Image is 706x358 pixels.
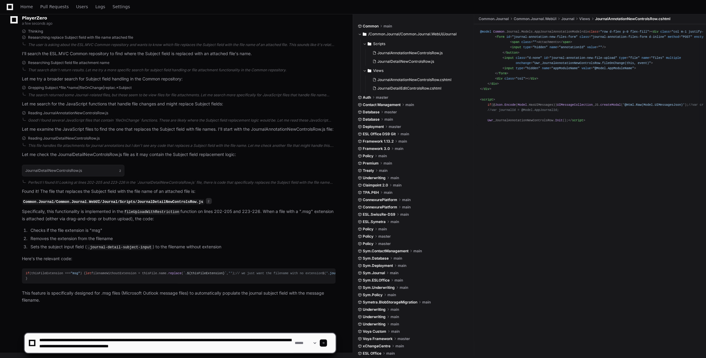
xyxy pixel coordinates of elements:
span: @model [480,30,491,34]
span: </ > [495,72,508,75]
span: main [384,117,393,122]
span: `. ` [184,271,227,275]
button: Views [363,66,469,76]
div: Good! I found several JavaScript files that contain `fileOnChange` functions. These are likely wh... [28,118,336,123]
span: Sym.Deployment [363,263,393,268]
span: div [653,30,658,34]
span: main [383,161,392,166]
span: Reading JournalAnnotationNewControlsRow.js [28,111,108,115]
span: main [384,190,392,195]
button: JournalAnnotationNewControlsRow.cshtml [370,76,466,84]
span: </ > [487,82,499,86]
p: Here's the relevant code: [22,255,336,262]
span: method [668,35,679,39]
span: JournalAnnotationNewControlsRow.js [377,51,443,55]
span: class [579,35,589,39]
div: That search didn't return results. Let me try a more specific search for subject field handling o... [28,68,336,73]
span: Common [363,24,379,29]
span: Common.Journal [479,16,509,21]
span: type [516,66,523,70]
span: input [512,45,521,49]
span: type [619,56,627,60]
span: Database [363,117,380,122]
div: The search returned some Journal-related files, but these seem to be view files for file attachme... [28,93,336,97]
span: < = = = = = > [480,56,681,65]
span: ConnexurePlatform [363,205,397,210]
span: main [390,175,399,180]
span: Common [493,30,505,34]
p: Specifically, this functionality is implemented in the function on lines 202-205 and 223-226. Whe... [22,208,336,222]
span: name [550,45,557,49]
p: Let me examine the JavaScript files to find the one that replaces the Subject field with file nam... [22,126,336,133]
span: main [390,322,399,327]
span: Json [495,103,503,107]
span: </ > [480,87,491,91]
span: span [512,40,519,44]
span: Claimpoint 2.0 [363,183,388,188]
span: Researching Subject field file attachment name [28,60,109,65]
span: </ > [568,119,585,122]
span: Reading JournalDetailNewControlsRow.js [28,136,100,141]
button: JournalDetailNewControlsRow.js2 [22,165,124,176]
span: "" [598,45,602,49]
span: "row d-flex p-0 flex-fill" [600,30,649,34]
span: main [401,132,409,136]
span: master [378,234,391,239]
span: div [484,87,489,91]
span: "Uwr_JournalAnnotationNewControlsRow.fileOnChange(this, event)" [533,61,651,65]
svg: Directory [368,40,371,48]
div: The user is asking about the ESL.MVC Common repository and wants to know which file replaces the ... [28,42,336,47]
span: TPA.P6H [363,190,379,195]
span: Pull Requests [40,5,69,9]
span: Logs [95,5,105,9]
h1: JournalDetailNewControlsRow.js [25,169,82,172]
svg: Directory [363,30,366,38]
span: main [400,212,409,217]
span: Policy [363,154,373,158]
span: "journal-annotation-files-form d-inline" [591,35,666,39]
span: JournalAnnotationNewControlsRow.cshtml [377,77,451,82]
span: < = > [510,40,538,44]
span: master [389,124,401,129]
span: Settings [112,5,130,9]
span: UIMessageCollection [557,103,593,107]
span: "hidden" [533,45,547,49]
button: /Common.Journal/Common.Journal.WebUI/Journal [358,29,469,39]
span: ESL Office DS9 Git [363,132,396,136]
span: main [390,314,399,319]
button: JournalDetailEditControlsRow.cshtml [370,84,466,93]
span: Treaty [363,168,374,173]
span: Symetra.BlobStorageMigration [363,300,417,305]
span: Sym.ContactManagement [363,249,408,253]
span: main [393,183,401,188]
span: Init [555,119,563,122]
span: main [413,249,422,253]
button: JournalDetailNewControlsRow.js [370,57,466,66]
span: if [487,103,491,107]
span: AppJournalAnnotationModel [534,30,581,34]
span: "@Model.AppModuleName" [593,66,634,70]
span: Views [373,68,383,73]
span: HasUIMessages [529,103,553,107]
p: Let me search for the JavaScript functions that handle file changes and might replace Subject fie... [22,101,336,108]
span: main [398,263,406,268]
li: Sets the subject input field ( ) to the filename without extension [29,243,336,251]
span: Policy [363,234,373,239]
span: "journal-annotation-new-file-upload" [550,56,617,60]
span: button [506,51,518,55]
button: Scripts [363,39,469,49]
span: master [376,95,388,100]
span: 2 [206,198,212,204]
span: main [405,102,414,107]
code: Common.Journal/Common.Journal.WebUI/Journal/Scripts/JournalDetailNewControlsRow.js [22,199,205,205]
span: name [642,56,649,60]
span: Journal [562,16,575,21]
span: class [589,30,598,34]
p: Found it! The file that replaces the Subject field with the file name of an attached file is: [22,188,336,195]
span: main [383,24,392,29]
span: Framework 1.13.2 [363,139,394,144]
span: span [563,40,570,44]
span: createModal [600,103,621,107]
span: Underwriting [363,322,386,327]
code: .journal-detail-subject-input [87,245,153,250]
